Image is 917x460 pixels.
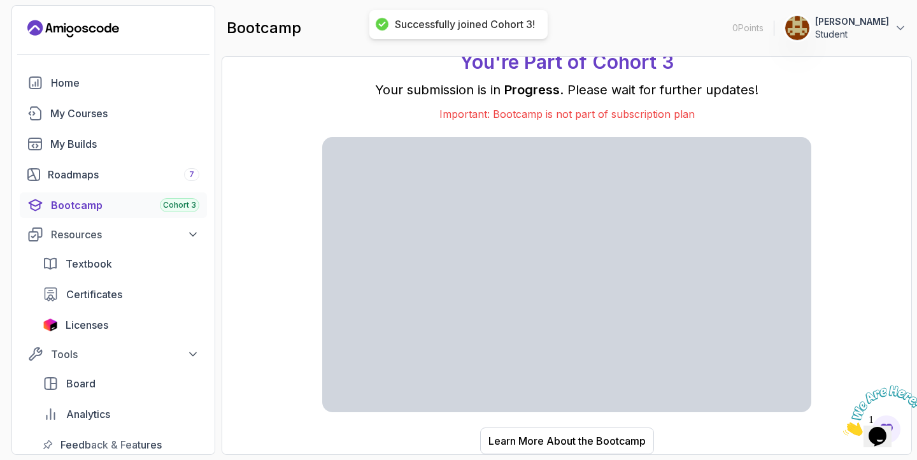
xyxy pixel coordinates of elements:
a: bootcamp [20,192,207,218]
button: user profile image[PERSON_NAME]Student [785,15,907,41]
a: Landing page [27,18,119,39]
button: Learn More About the Bootcamp [480,428,654,454]
span: Board [66,376,96,391]
span: Licenses [66,317,108,333]
a: courses [20,101,207,126]
img: Chat attention grabber [5,5,84,55]
h2: bootcamp [227,18,301,38]
div: Successfully joined Cohort 3! [395,18,535,31]
div: Bootcamp [51,198,199,213]
p: 0 Points [732,22,764,34]
iframe: chat widget [838,380,917,441]
span: Progress [504,82,560,97]
a: board [35,371,207,396]
a: home [20,70,207,96]
span: 1 [5,5,10,16]
span: 7 [189,169,194,180]
p: [PERSON_NAME] [815,15,889,28]
div: Learn More About the Bootcamp [488,433,646,449]
span: Textbook [66,256,112,271]
a: textbook [35,251,207,277]
a: analytics [35,401,207,427]
p: Student [815,28,889,41]
div: Home [51,75,199,90]
span: Analytics [66,406,110,422]
div: My Builds [50,136,199,152]
span: Certificates [66,287,122,302]
div: Resources [51,227,199,242]
span: Feedback & Features [60,437,162,452]
p: Your submission is in . Please wait for further updates! [322,81,811,99]
button: Tools [20,343,207,366]
img: jetbrains icon [43,319,58,331]
a: roadmaps [20,162,207,187]
p: Important: Bootcamp is not part of subscription plan [322,106,811,122]
h1: You're Part of Cohort 3 [460,50,674,73]
div: Roadmaps [48,167,199,182]
span: Cohort 3 [163,200,196,210]
a: feedback [35,432,207,457]
a: certificates [35,282,207,307]
div: Tools [51,347,199,362]
div: My Courses [50,106,199,121]
button: Resources [20,223,207,246]
a: licenses [35,312,207,338]
a: builds [20,131,207,157]
img: user profile image [785,16,809,40]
